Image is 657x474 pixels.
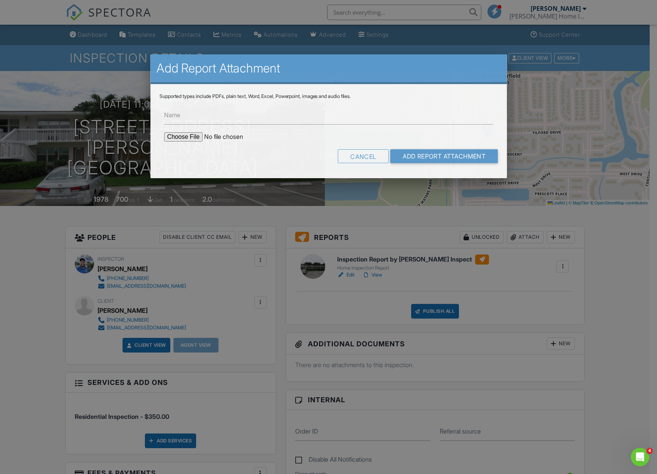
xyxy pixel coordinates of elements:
[156,61,501,76] h2: Add Report Attachment
[338,149,389,163] div: Cancel
[160,93,498,100] div: Supported types include PDFs, plain text, Word, Excel, Powerpoint, images and audio files.
[647,448,653,454] span: 4
[631,448,649,466] iframe: Intercom live chat
[164,111,180,119] label: Name
[390,149,498,163] input: Add Report Attachment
